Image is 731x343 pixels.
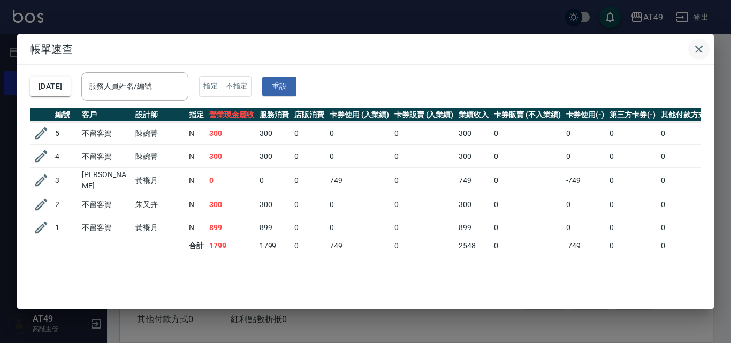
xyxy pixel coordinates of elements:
td: 300 [207,193,257,216]
td: 0 [292,216,327,239]
td: 2 [52,193,79,216]
td: 5 [52,122,79,145]
td: 300 [257,145,292,168]
th: 業績收入 [456,108,491,122]
button: 不指定 [222,76,252,97]
td: 0 [564,193,607,216]
td: 1799 [207,239,257,253]
button: [DATE] [30,77,71,96]
th: 其他付款方式(-) [658,108,717,122]
td: 0 [327,216,392,239]
td: 0 [658,193,717,216]
td: 0 [607,193,658,216]
td: 0 [292,122,327,145]
td: 2548 [456,239,491,253]
td: 3 [52,168,79,193]
td: N [186,168,207,193]
td: 0 [392,122,456,145]
td: 0 [564,145,607,168]
h2: 帳單速查 [17,34,714,64]
td: 1799 [257,239,292,253]
td: 0 [607,122,658,145]
td: 0 [327,122,392,145]
th: 卡券販賣 (不入業績) [491,108,563,122]
td: 黃褓月 [133,216,186,239]
td: -749 [564,239,607,253]
th: 卡券販賣 (入業績) [392,108,456,122]
td: 0 [392,168,456,193]
td: 0 [292,168,327,193]
td: 0 [392,216,456,239]
td: 0 [564,216,607,239]
td: 0 [392,239,456,253]
th: 營業現金應收 [207,108,257,122]
th: 卡券使用 (入業績) [327,108,392,122]
td: 0 [658,216,717,239]
td: 300 [257,193,292,216]
td: 1 [52,216,79,239]
td: 0 [607,239,658,253]
td: 合計 [186,239,207,253]
th: 服務消費 [257,108,292,122]
td: 不留客資 [79,216,133,239]
td: 0 [658,168,717,193]
td: 0 [658,145,717,168]
td: 0 [607,145,658,168]
td: 0 [491,122,563,145]
td: 不留客資 [79,193,133,216]
td: [PERSON_NAME] [79,168,133,193]
td: 899 [456,216,491,239]
td: 300 [456,193,491,216]
td: 0 [607,168,658,193]
th: 編號 [52,108,79,122]
td: 749 [456,168,491,193]
td: 0 [491,216,563,239]
td: 749 [327,239,392,253]
button: 指定 [199,76,222,97]
td: 0 [392,145,456,168]
td: N [186,122,207,145]
button: 重設 [262,77,296,96]
td: 0 [658,122,717,145]
td: 300 [207,145,257,168]
td: 不留客資 [79,145,133,168]
td: 陳婉菁 [133,145,186,168]
td: 749 [327,168,392,193]
td: 陳婉菁 [133,122,186,145]
td: N [186,145,207,168]
th: 設計師 [133,108,186,122]
td: 899 [257,216,292,239]
td: 0 [327,145,392,168]
td: 0 [607,216,658,239]
th: 客戶 [79,108,133,122]
td: 300 [207,122,257,145]
td: 0 [491,239,563,253]
td: 0 [292,239,327,253]
td: -749 [564,168,607,193]
td: 不留客資 [79,122,133,145]
td: 899 [207,216,257,239]
th: 指定 [186,108,207,122]
td: 朱又卉 [133,193,186,216]
td: 0 [392,193,456,216]
td: 0 [292,145,327,168]
td: 0 [327,193,392,216]
td: N [186,216,207,239]
td: 4 [52,145,79,168]
td: 0 [292,193,327,216]
td: 300 [456,145,491,168]
td: 0 [491,168,563,193]
td: 300 [257,122,292,145]
td: 0 [491,145,563,168]
td: 0 [658,239,717,253]
td: 黃褓月 [133,168,186,193]
td: 0 [257,168,292,193]
th: 店販消費 [292,108,327,122]
td: 0 [491,193,563,216]
td: 0 [207,168,257,193]
td: 300 [456,122,491,145]
td: 0 [564,122,607,145]
th: 卡券使用(-) [564,108,607,122]
td: N [186,193,207,216]
th: 第三方卡券(-) [607,108,658,122]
